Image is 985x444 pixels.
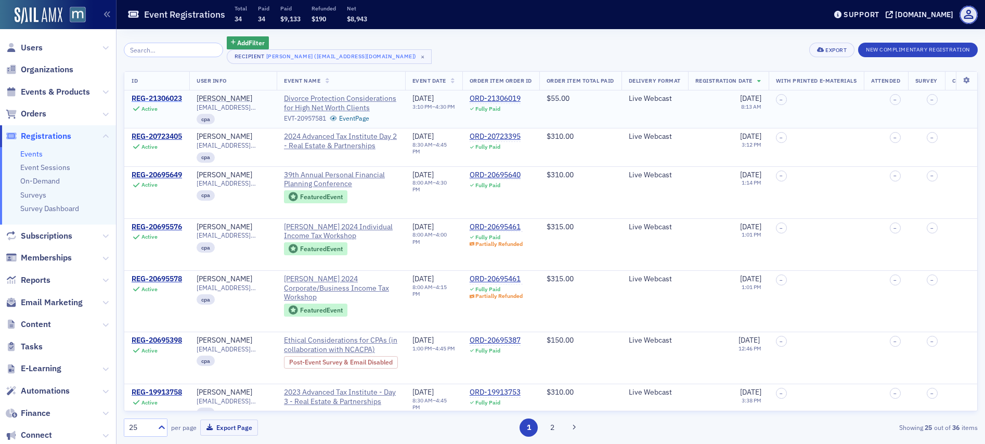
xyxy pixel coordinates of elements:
[475,143,500,150] div: Fully Paid
[132,223,182,232] a: REG-20695576
[547,132,574,141] span: $310.00
[742,397,761,404] time: 3:38 PM
[742,179,761,186] time: 1:14 PM
[412,397,447,411] time: 4:45 PM
[435,103,455,110] time: 4:30 PM
[412,231,447,245] time: 4:00 PM
[470,223,523,232] a: ORD-20695461
[141,143,158,150] div: Active
[738,335,760,345] span: [DATE]
[470,336,521,345] a: ORD-20695387
[412,103,455,110] div: –
[347,5,367,12] p: Net
[470,132,521,141] div: ORD-20723395
[21,363,61,374] span: E-Learning
[197,408,215,418] div: cpa
[284,77,320,84] span: Event Name
[951,423,962,432] strong: 36
[435,345,455,352] time: 4:45 PM
[141,399,158,406] div: Active
[412,179,447,193] time: 4:30 PM
[547,335,574,345] span: $150.00
[141,233,158,240] div: Active
[258,15,265,23] span: 34
[197,132,252,141] div: [PERSON_NAME]
[284,275,398,302] a: [PERSON_NAME] 2024 Corporate/Business Income Tax Workshop
[858,43,978,57] button: New Complimentary Registration
[347,15,367,23] span: $8,943
[543,419,562,437] button: 2
[197,114,215,124] div: cpa
[197,284,269,292] span: [EMAIL_ADDRESS][DOMAIN_NAME]
[197,94,252,103] a: [PERSON_NAME]
[895,10,953,19] div: [DOMAIN_NAME]
[284,190,347,203] div: Featured Event
[235,53,265,60] div: Recipient
[475,241,523,247] div: Partially Refunded
[547,77,614,84] span: Order Item Total Paid
[6,252,72,264] a: Memberships
[780,338,783,345] span: –
[21,341,43,352] span: Tasks
[266,51,417,61] div: [PERSON_NAME] ([EMAIL_ADDRESS][DOMAIN_NAME])
[740,170,761,179] span: [DATE]
[200,420,258,436] button: Export Page
[930,225,934,231] span: –
[930,135,934,141] span: –
[629,388,681,397] div: Live Webcast
[15,7,62,24] a: SailAMX
[780,390,783,397] span: –
[132,336,182,345] div: REG-20695398
[740,222,761,231] span: [DATE]
[6,42,43,54] a: Users
[6,319,51,330] a: Content
[412,141,447,155] time: 4:45 PM
[470,171,521,180] a: ORD-20695640
[132,132,182,141] div: REG-20723405
[412,94,434,103] span: [DATE]
[284,132,398,150] span: 2024 Advanced Tax Institute Day 2 - Real Estate & Partnerships
[21,429,52,441] span: Connect
[284,275,398,302] span: Don Farmer’s 2024 Corporate/Business Income Tax Workshop
[629,275,681,284] div: Live Webcast
[132,94,182,103] a: REG-21306023
[284,223,398,241] span: Don Farmer’s 2024 Individual Income Tax Workshop
[132,275,182,284] a: REG-20695578
[197,171,252,180] a: [PERSON_NAME]
[227,36,269,49] button: AddFilter
[197,275,252,284] div: [PERSON_NAME]
[197,152,215,163] div: cpa
[284,171,398,189] a: 39th Annual Personal Financial Planning Conference
[412,222,434,231] span: [DATE]
[20,163,70,172] a: Event Sessions
[300,194,343,200] div: Featured Event
[144,8,225,21] h1: Event Registrations
[21,42,43,54] span: Users
[197,397,269,405] span: [EMAIL_ADDRESS][DOMAIN_NAME]
[21,230,72,242] span: Subscriptions
[227,49,432,64] button: Recipient[PERSON_NAME] ([EMAIL_ADDRESS][DOMAIN_NAME])×
[284,114,326,122] div: EVT-20957581
[412,231,455,245] div: –
[141,106,158,112] div: Active
[171,423,197,432] label: per page
[809,43,854,57] button: Export
[412,283,447,297] time: 4:15 PM
[132,171,182,180] a: REG-20695649
[197,336,252,345] a: [PERSON_NAME]
[893,225,897,231] span: –
[412,132,434,141] span: [DATE]
[475,399,500,406] div: Fully Paid
[742,141,761,148] time: 3:12 PM
[412,335,434,345] span: [DATE]
[412,179,433,186] time: 8:00 AM
[6,230,72,242] a: Subscriptions
[280,15,301,23] span: $9,133
[475,234,500,241] div: Fully Paid
[197,294,215,305] div: cpa
[412,274,434,283] span: [DATE]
